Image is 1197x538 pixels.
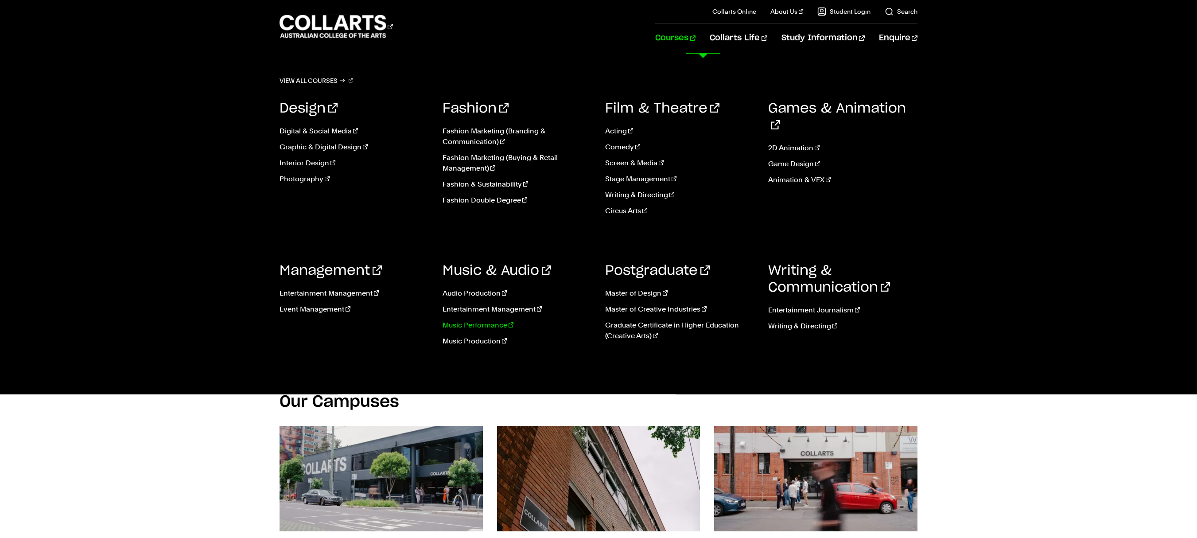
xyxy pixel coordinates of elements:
a: Writing & Communication [768,264,890,294]
a: Writing & Directing [605,190,755,200]
a: Writing & Directing [768,321,918,331]
a: Search [885,7,917,16]
a: Fashion Marketing (Buying & Retail Management) [443,152,592,174]
a: Graduate Certificate in Higher Education (Creative Arts) [605,320,755,341]
a: Stage Management [605,174,755,184]
a: Fashion Double Degree [443,195,592,206]
a: Entertainment Management [443,304,592,315]
a: Collarts Online [712,7,756,16]
a: Animation & VFX [768,175,918,185]
a: Collarts Life [710,23,767,53]
a: Screen & Media [605,158,755,168]
a: Management [280,264,382,277]
a: Game Design [768,159,918,169]
a: Fashion & Sustainability [443,179,592,190]
div: Go to homepage [280,14,393,39]
a: Acting [605,126,755,136]
a: Interior Design [280,158,429,168]
a: Music & Audio [443,264,551,277]
a: Graphic & Digital Design [280,142,429,152]
a: Entertainment Journalism [768,305,918,316]
a: Master of Design [605,288,755,299]
a: Fashion [443,102,509,115]
a: Study Information [781,23,865,53]
a: 2D Animation [768,143,918,153]
a: Comedy [605,142,755,152]
a: Postgraduate [605,264,710,277]
a: Music Performance [443,320,592,331]
a: Student Login [817,7,871,16]
a: Design [280,102,338,115]
a: Circus Arts [605,206,755,216]
a: Entertainment Management [280,288,429,299]
a: Enquire [879,23,917,53]
a: Digital & Social Media [280,126,429,136]
a: Fashion Marketing (Branding & Communication) [443,126,592,147]
a: Audio Production [443,288,592,299]
a: View all courses [280,74,353,87]
a: Event Management [280,304,429,315]
a: About Us [770,7,803,16]
a: Film & Theatre [605,102,719,115]
a: Master of Creative Industries [605,304,755,315]
a: Photography [280,174,429,184]
a: Courses [655,23,696,53]
a: Music Production [443,336,592,347]
a: Games & Animation [768,102,906,132]
h2: Our Campuses [280,392,917,412]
